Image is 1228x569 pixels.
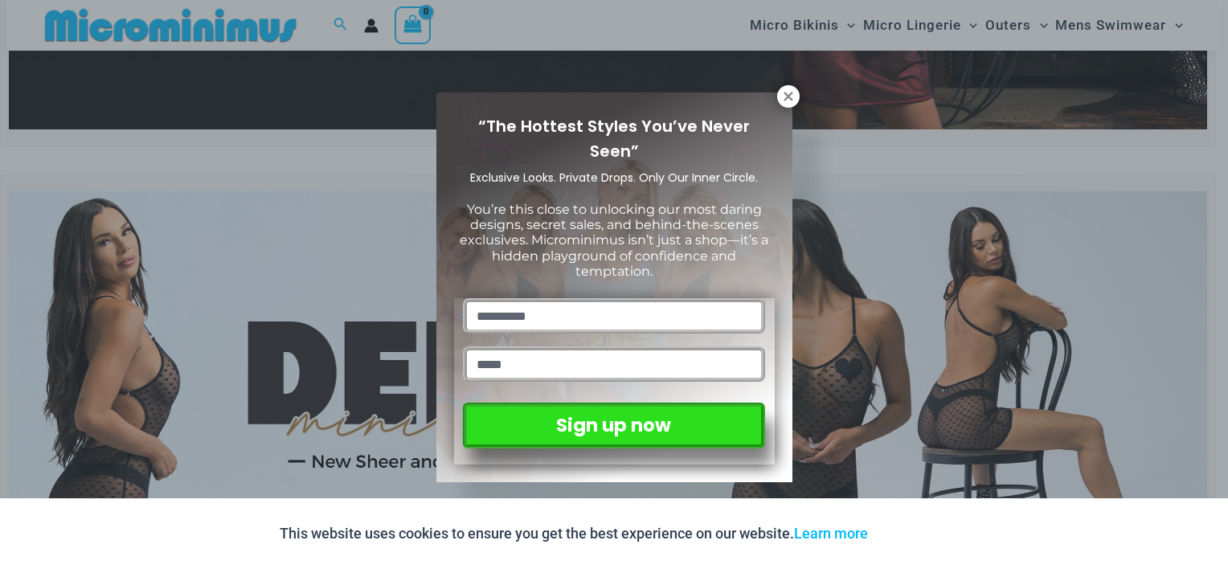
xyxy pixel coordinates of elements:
[463,403,764,448] button: Sign up now
[478,115,750,162] span: “The Hottest Styles You’ve Never Seen”
[880,514,948,553] button: Accept
[460,202,768,279] span: You’re this close to unlocking our most daring designs, secret sales, and behind-the-scenes exclu...
[470,170,758,186] span: Exclusive Looks. Private Drops. Only Our Inner Circle.
[777,85,800,108] button: Close
[280,522,868,546] p: This website uses cookies to ensure you get the best experience on our website.
[794,525,868,542] a: Learn more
